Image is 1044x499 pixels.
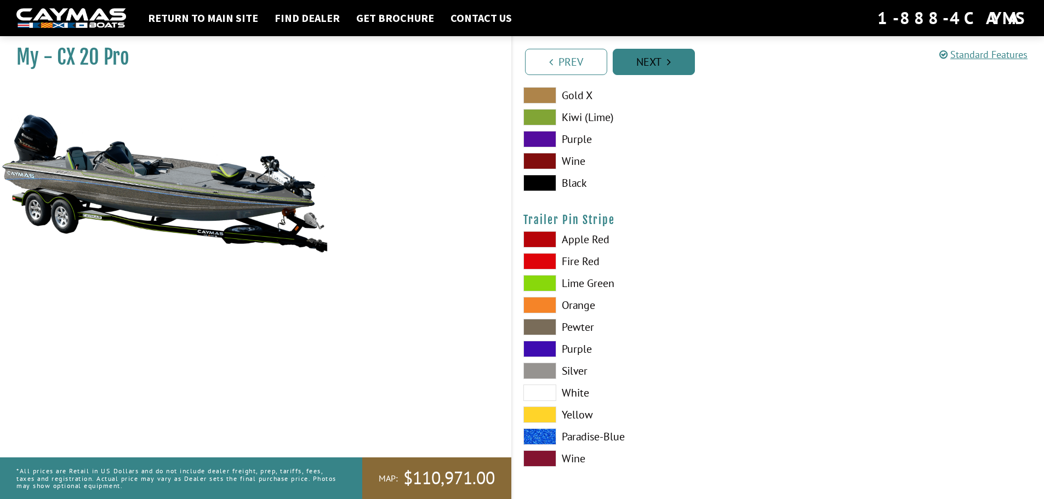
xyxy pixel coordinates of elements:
label: Paradise-Blue [523,428,767,445]
a: MAP:$110,971.00 [362,457,511,499]
label: Silver [523,363,767,379]
span: $110,971.00 [403,467,495,490]
a: Next [613,49,695,75]
a: Find Dealer [269,11,345,25]
p: *All prices are Retail in US Dollars and do not include dealer freight, prep, tariffs, fees, taxe... [16,462,338,495]
h1: My - CX 20 Pro [16,45,484,70]
label: Kiwi (Lime) [523,109,767,125]
label: White [523,385,767,401]
a: Prev [525,49,607,75]
a: Return to main site [142,11,264,25]
img: white-logo-c9c8dbefe5ff5ceceb0f0178aa75bf4bb51f6bca0971e226c86eb53dfe498488.png [16,8,126,28]
div: 1-888-4CAYMAS [877,6,1028,30]
label: Purple [523,341,767,357]
h4: Trailer Pin Stripe [523,213,1034,227]
label: Wine [523,153,767,169]
a: Get Brochure [351,11,440,25]
label: Yellow [523,406,767,423]
label: Orange [523,297,767,313]
a: Contact Us [445,11,517,25]
label: Apple Red [523,231,767,248]
label: Purple [523,131,767,147]
label: Gold X [523,87,767,104]
label: Wine [523,450,767,467]
label: Black [523,175,767,191]
label: Fire Red [523,253,767,269]
label: Lime Green [523,275,767,291]
span: MAP: [379,473,398,484]
a: Standard Features [939,48,1028,61]
label: Pewter [523,319,767,335]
